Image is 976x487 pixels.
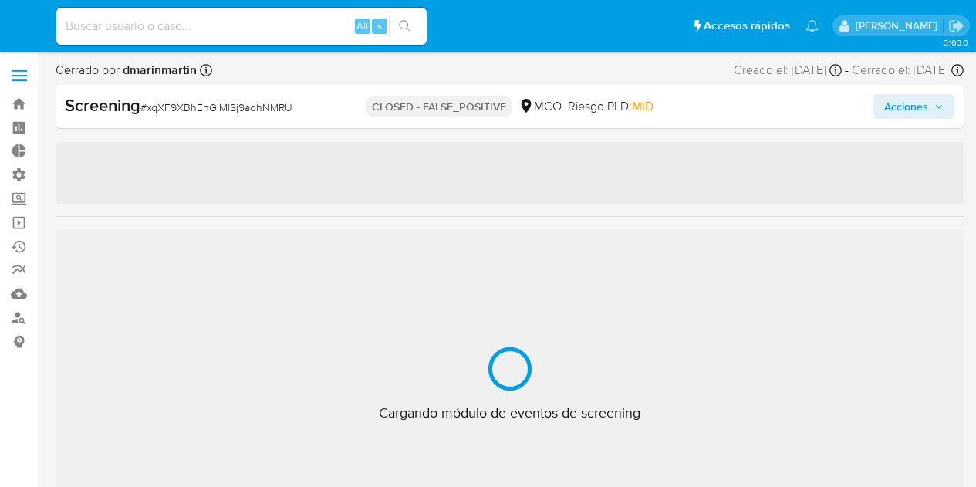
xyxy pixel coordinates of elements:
span: Cerrado por [56,62,197,79]
a: Salir [948,18,964,34]
div: Cerrado el: [DATE] [852,62,964,79]
b: dmarinmartin [120,61,197,79]
span: ‌ [56,142,964,204]
span: MID [632,97,653,115]
span: Accesos rápidos [704,18,790,34]
span: - [845,62,849,79]
span: Acciones [884,94,928,119]
span: Cargando módulo de eventos de screening [379,404,640,422]
b: Screening [65,93,140,117]
span: Alt [356,19,369,33]
p: CLOSED - FALSE_POSITIVE [366,96,512,117]
input: Buscar usuario o caso... [56,16,427,36]
div: Creado el: [DATE] [734,62,842,79]
span: # xqXF9XBhEnGiMlSj9aohNMRU [140,100,292,115]
button: Acciones [873,94,954,119]
button: search-icon [389,15,420,37]
div: MCO [518,98,562,115]
span: Riesgo PLD: [568,98,653,115]
a: Notificaciones [805,19,819,32]
p: igor.oliveirabrito@mercadolibre.com [856,19,943,33]
span: s [377,19,382,33]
